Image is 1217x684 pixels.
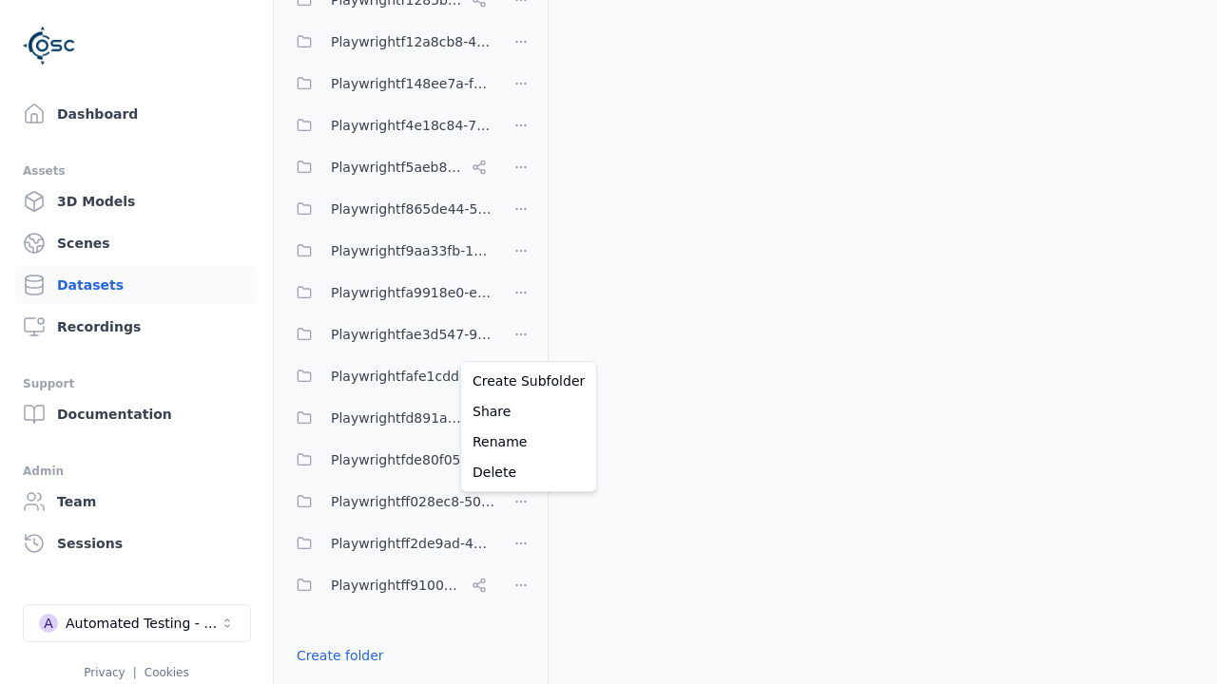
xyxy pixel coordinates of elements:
[465,427,592,457] a: Rename
[465,396,592,427] a: Share
[465,457,592,487] a: Delete
[465,366,592,396] a: Create Subfolder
